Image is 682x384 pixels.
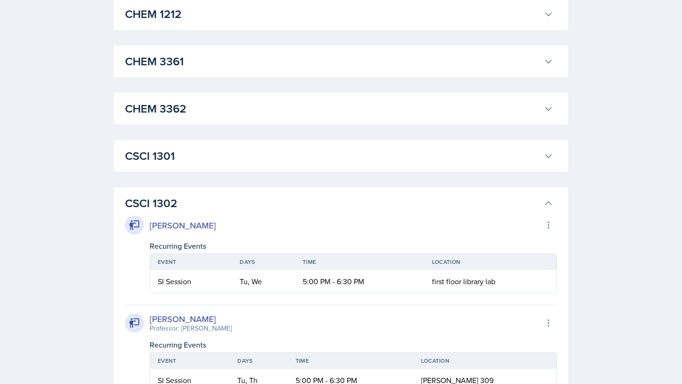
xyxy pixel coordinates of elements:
[125,6,540,23] h3: CHEM 1212
[150,323,232,333] div: Professor: [PERSON_NAME]
[424,254,556,270] th: Location
[413,353,556,369] th: Location
[158,276,224,287] div: SI Session
[150,240,557,252] div: Recurring Events
[123,146,555,166] button: CSCI 1301
[125,195,540,212] h3: CSCI 1302
[150,339,557,350] div: Recurring Events
[232,270,295,293] td: Tu, We
[232,254,295,270] th: Days
[150,353,230,369] th: Event
[125,148,540,165] h3: CSCI 1301
[295,270,424,293] td: 5:00 PM - 6:30 PM
[432,276,495,287] span: first floor library lab
[295,254,424,270] th: Time
[230,353,288,369] th: Days
[123,98,555,119] button: CHEM 3362
[123,51,555,72] button: CHEM 3361
[288,353,413,369] th: Time
[125,53,540,70] h3: CHEM 3361
[123,4,555,25] button: CHEM 1212
[150,313,232,325] div: [PERSON_NAME]
[123,193,555,214] button: CSCI 1302
[125,100,540,117] h3: CHEM 3362
[150,219,216,232] div: [PERSON_NAME]
[150,254,232,270] th: Event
